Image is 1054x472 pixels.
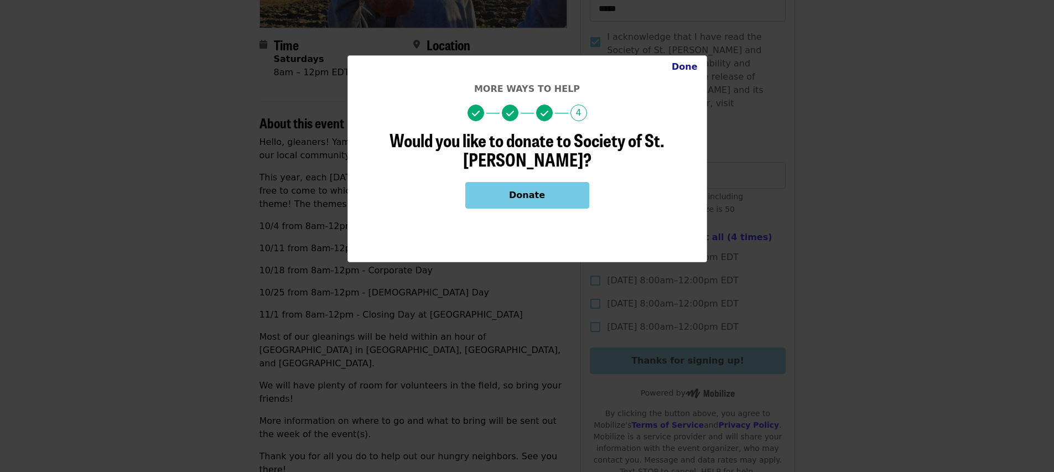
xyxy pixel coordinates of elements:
[509,190,545,200] span: Donate
[390,127,664,172] span: Would you like to donate to Society of St. [PERSON_NAME]?
[472,108,480,119] i: check icon
[506,108,514,119] i: check icon
[663,56,707,78] button: Close
[465,182,589,209] button: Donate
[474,84,580,94] span: More ways to help
[465,190,589,200] a: Donate
[541,108,548,119] i: check icon
[570,105,587,121] span: 4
